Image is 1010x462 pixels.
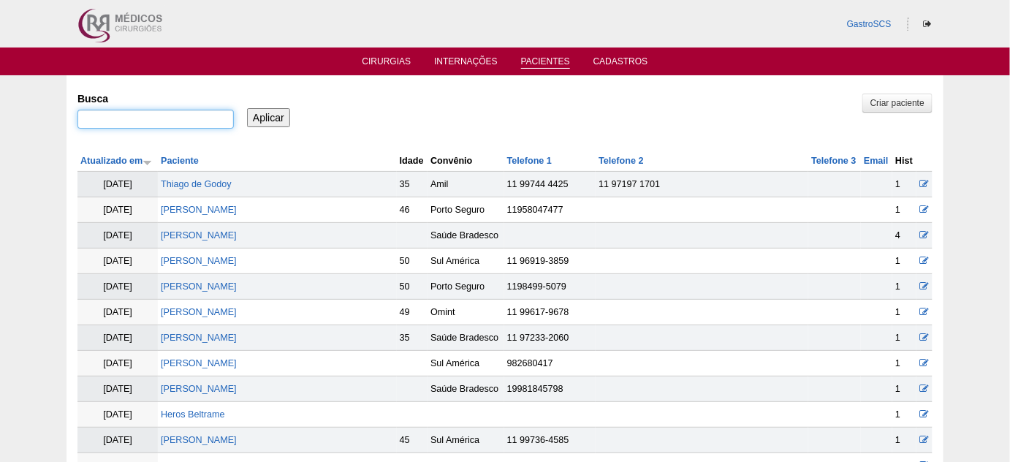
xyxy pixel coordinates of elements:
[397,172,428,197] td: 35
[428,428,504,453] td: Sul América
[504,325,596,351] td: 11 97233-2060
[161,384,237,394] a: [PERSON_NAME]
[161,409,225,420] a: Heros Beltrame
[77,428,158,453] td: [DATE]
[504,300,596,325] td: 11 99617-9678
[161,281,237,292] a: [PERSON_NAME]
[428,197,504,223] td: Porto Seguro
[77,376,158,402] td: [DATE]
[161,435,237,445] a: [PERSON_NAME]
[892,300,916,325] td: 1
[161,205,237,215] a: [PERSON_NAME]
[892,325,916,351] td: 1
[397,151,428,172] th: Idade
[77,172,158,197] td: [DATE]
[892,197,916,223] td: 1
[507,156,552,166] a: Telefone 1
[504,376,596,402] td: 19981845798
[892,428,916,453] td: 1
[77,249,158,274] td: [DATE]
[596,172,808,197] td: 11 97197 1701
[593,56,648,71] a: Cadastros
[428,376,504,402] td: Saúde Bradesco
[161,307,237,317] a: [PERSON_NAME]
[397,428,428,453] td: 45
[504,428,596,453] td: 11 99736-4585
[428,274,504,300] td: Porto Seguro
[504,274,596,300] td: 1198499-5079
[143,157,152,167] img: ordem crescente
[161,333,237,343] a: [PERSON_NAME]
[428,325,504,351] td: Saúde Bradesco
[504,351,596,376] td: 982680417
[161,256,237,266] a: [PERSON_NAME]
[161,358,237,368] a: [PERSON_NAME]
[397,325,428,351] td: 35
[892,402,916,428] td: 1
[892,151,916,172] th: Hist
[77,274,158,300] td: [DATE]
[504,172,596,197] td: 11 99744 4425
[80,156,152,166] a: Atualizado em
[434,56,498,71] a: Internações
[77,91,234,106] label: Busca
[161,156,199,166] a: Paciente
[847,19,892,29] a: GastroSCS
[892,351,916,376] td: 1
[428,151,504,172] th: Convênio
[247,108,290,127] input: Aplicar
[504,249,596,274] td: 11 96919-3859
[77,223,158,249] td: [DATE]
[161,230,237,241] a: [PERSON_NAME]
[428,351,504,376] td: Sul América
[362,56,411,71] a: Cirurgias
[397,300,428,325] td: 49
[77,351,158,376] td: [DATE]
[892,249,916,274] td: 1
[428,249,504,274] td: Sul América
[77,197,158,223] td: [DATE]
[77,110,234,129] input: Digite os termos que você deseja procurar.
[811,156,856,166] a: Telefone 3
[892,172,916,197] td: 1
[428,172,504,197] td: Amil
[923,20,931,29] i: Sair
[77,300,158,325] td: [DATE]
[77,402,158,428] td: [DATE]
[862,94,933,113] a: Criar paciente
[864,156,889,166] a: Email
[397,274,428,300] td: 50
[161,179,232,189] a: Thiago de Godoy
[599,156,643,166] a: Telefone 2
[397,249,428,274] td: 50
[504,197,596,223] td: 11958047477
[892,376,916,402] td: 1
[428,300,504,325] td: Omint
[428,223,504,249] td: Saúde Bradesco
[77,325,158,351] td: [DATE]
[521,56,570,69] a: Pacientes
[892,223,916,249] td: 4
[397,197,428,223] td: 46
[892,274,916,300] td: 1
